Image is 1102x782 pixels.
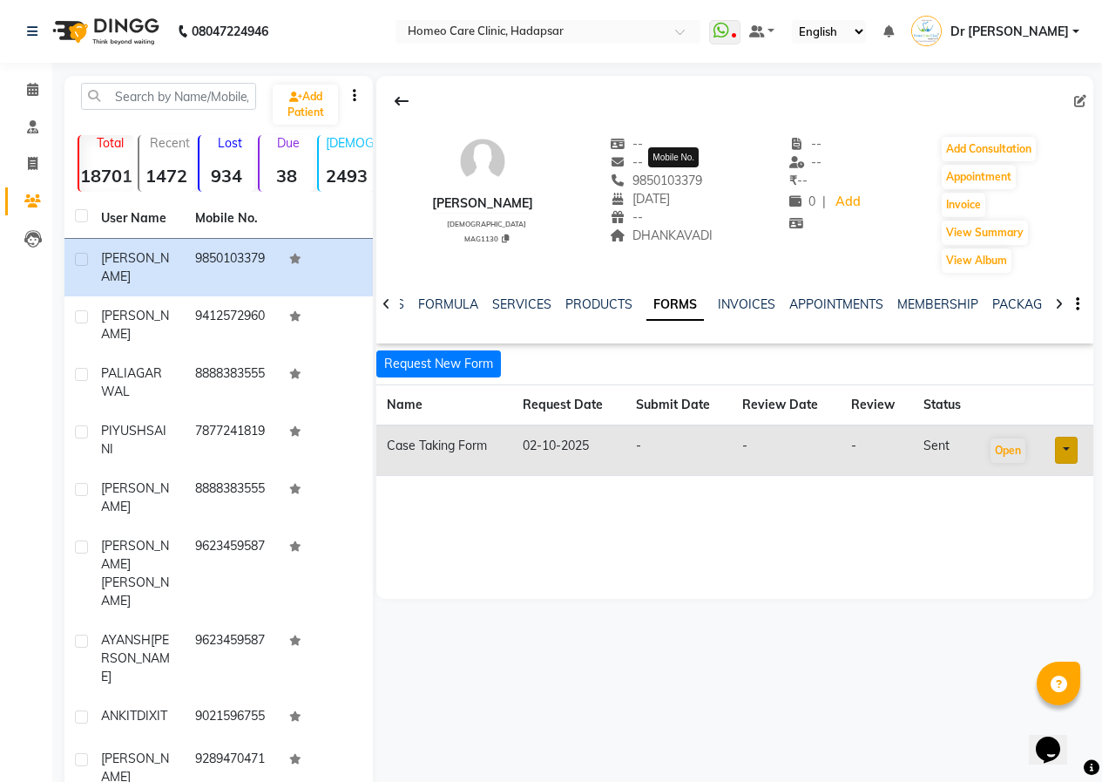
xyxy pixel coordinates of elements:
[185,697,279,739] td: 9021596755
[199,165,254,187] strong: 934
[789,136,822,152] span: --
[942,248,1011,273] button: View Album
[789,194,815,209] span: 0
[610,136,643,152] span: --
[625,385,732,426] th: Submit Date
[610,173,702,188] span: 9850103379
[319,165,374,187] strong: 2493
[376,425,512,476] td: Case Taking Form
[942,137,1036,161] button: Add Consultation
[79,165,134,187] strong: 18701
[185,199,279,239] th: Mobile No.
[512,425,625,476] td: 02-10-2025
[101,480,169,514] span: [PERSON_NAME]
[625,425,732,476] td: -
[376,385,512,426] th: Name
[185,411,279,469] td: 7877241819
[263,135,314,151] p: Due
[185,239,279,296] td: 9850103379
[447,220,526,228] span: [DEMOGRAPHIC_DATA]
[137,708,167,724] span: DIXIT
[439,232,533,244] div: MAG1130
[789,296,883,312] a: APPOINTMENTS
[326,135,374,151] p: [DEMOGRAPHIC_DATA]
[185,296,279,354] td: 9412572960
[512,385,625,426] th: Request Date
[101,308,169,342] span: [PERSON_NAME]
[942,221,1028,245] button: View Summary
[101,575,169,609] span: [PERSON_NAME]
[942,193,985,217] button: Invoice
[81,83,256,110] input: Search by Name/Mobile/Email/Code
[789,154,822,170] span: --
[383,85,420,118] div: Back to Client
[990,439,1025,463] button: Open
[1029,712,1085,765] iframe: chat widget
[86,135,134,151] p: Total
[432,194,533,213] div: [PERSON_NAME]
[139,165,194,187] strong: 1472
[101,708,137,724] span: ANKIT
[646,289,704,321] a: FORMS
[91,199,185,239] th: User Name
[192,7,268,56] b: 08047224946
[897,296,978,312] a: MEMBERSHIP
[942,165,1016,189] button: Appointment
[101,632,170,684] span: [PERSON_NAME]
[185,354,279,411] td: 8888383555
[260,165,314,187] strong: 38
[718,296,775,312] a: INVOICES
[565,296,632,312] a: PRODUCTS
[732,425,840,476] td: -
[911,16,942,46] img: Dr Pooja Doshi
[833,190,863,214] a: Add
[185,527,279,621] td: 9623459587
[732,385,840,426] th: Review Date
[101,538,169,572] span: [PERSON_NAME]
[610,228,713,243] span: DHANKAVADI
[789,173,797,188] span: ₹
[789,173,808,188] span: --
[841,385,913,426] th: Review
[185,621,279,697] td: 9623459587
[185,469,279,527] td: 8888383555
[492,296,551,312] a: SERVICES
[101,632,151,648] span: AYANSH
[610,191,670,207] span: [DATE]
[913,425,978,476] td: sent
[841,425,913,476] td: -
[418,296,478,312] a: FORMULA
[610,154,643,170] span: --
[44,7,164,56] img: logo
[273,85,338,125] a: Add Patient
[101,365,162,399] span: AGARWAL
[101,423,146,439] span: PIYUSH
[610,209,643,225] span: --
[456,135,509,187] img: avatar
[822,193,826,211] span: |
[101,365,127,381] span: PALI
[913,385,978,426] th: Status
[950,23,1069,41] span: Dr [PERSON_NAME]
[376,350,501,377] button: Request New Form
[206,135,254,151] p: Lost
[648,147,699,167] div: Mobile No.
[146,135,194,151] p: Recent
[101,250,169,284] span: [PERSON_NAME]
[992,296,1057,312] a: PACKAGES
